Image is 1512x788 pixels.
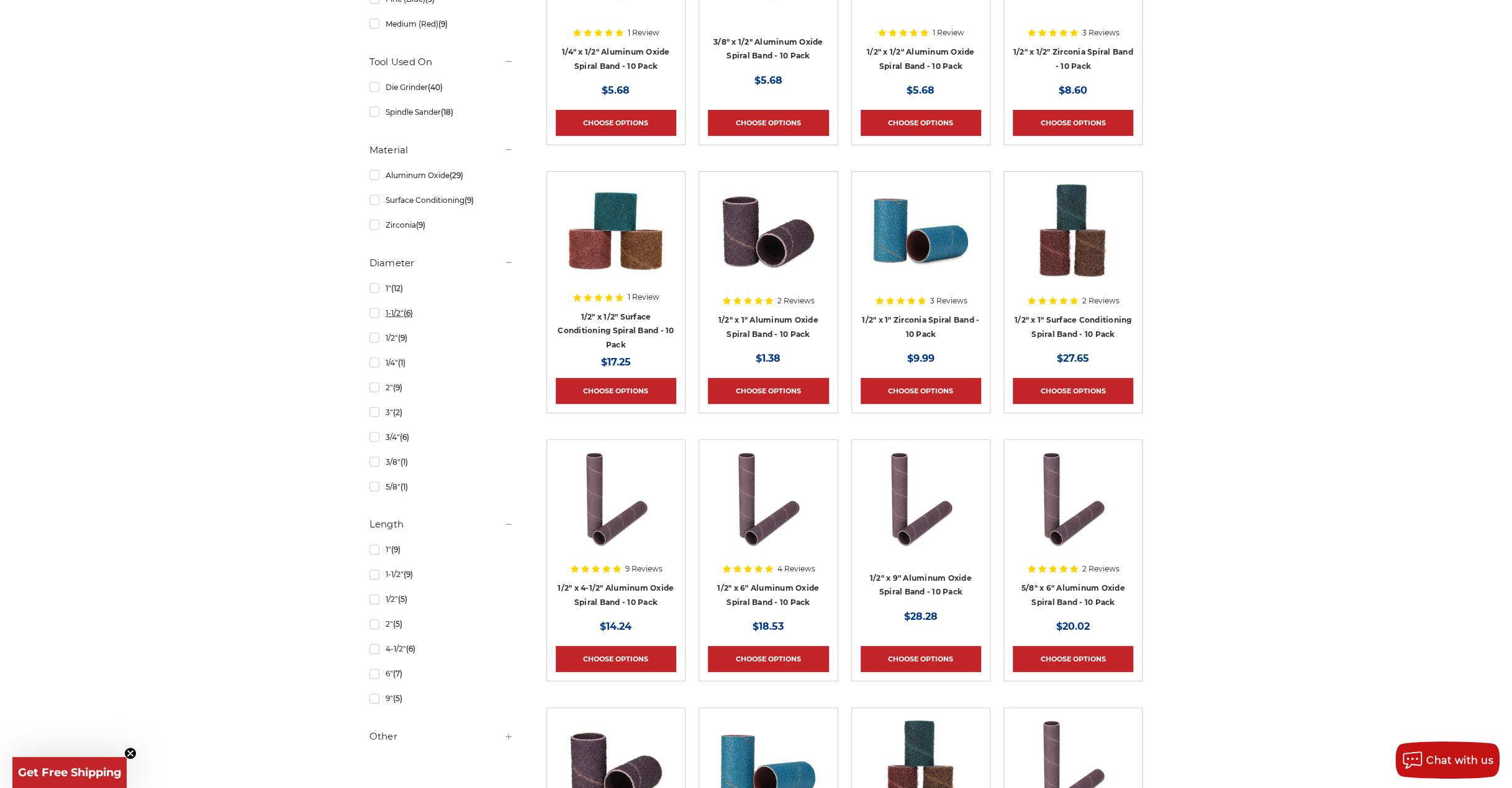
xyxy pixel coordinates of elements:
span: $14.24 [600,620,632,632]
div: Get Free ShippingClose teaser [12,757,127,788]
a: 1/4" x 1/2" Aluminum Oxide Spiral Band - 10 Pack [562,47,670,71]
img: 1/2" x 4-1/2" Spiral Bands Aluminum Oxide [566,449,666,548]
a: 1-1/2" [369,302,514,324]
span: $5.68 [907,84,935,96]
h5: Length [369,517,514,532]
a: 6" [369,663,514,684]
span: (1) [400,457,407,467]
span: Chat with us [1426,754,1493,766]
a: 1/2" [369,588,514,610]
a: 1" [369,539,514,560]
span: (18) [440,107,453,117]
span: $9.99 [907,352,935,364]
a: 3/8" [369,451,514,473]
a: 1/2" x 4-1/2" Spiral Bands Aluminum Oxide [556,449,676,569]
h5: Tool Used On [369,55,514,69]
a: 1/2" x 9" Spiral Bands Aluminum Oxide [861,449,981,569]
span: (5) [397,594,407,604]
a: 1/2" x 4-1/2" Aluminum Oxide Spiral Band - 10 Pack [558,583,674,607]
a: 1-1/2" [369,563,514,585]
span: $17.25 [601,356,631,368]
a: 5/8" [369,476,514,498]
a: Choose Options [556,378,676,404]
span: (7) [392,669,402,678]
span: (6) [399,432,409,442]
img: 1/2" x 9" Spiral Bands Aluminum Oxide [871,449,971,548]
a: Choose Options [556,110,676,136]
a: 1/2" x 9" Aluminum Oxide Spiral Band - 10 Pack [870,573,972,597]
span: 4 Reviews [777,565,815,573]
a: 9" [369,687,514,709]
a: Choose Options [556,646,676,672]
span: (9) [415,220,425,230]
span: (40) [427,83,442,92]
span: (5) [392,694,402,703]
a: 1/2" x 1/2" Surface Conditioning Spiral Band - 10 Pack [558,312,674,349]
a: Medium (Red) [369,13,514,35]
button: Chat with us [1395,741,1500,779]
a: 3" [369,401,514,423]
h5: Diameter [369,256,514,271]
a: Choose Options [708,110,828,136]
a: Choose Options [861,646,981,672]
span: (1) [400,482,407,491]
span: (9) [392,383,402,392]
span: 1 Review [628,29,659,37]
span: $28.28 [904,611,938,622]
span: (2) [392,408,402,417]
button: Close teaser [124,747,137,759]
img: 1/2" x 1" Scotch Brite Spiral Band [1023,181,1123,280]
span: $5.68 [602,84,630,96]
span: Get Free Shipping [18,766,122,779]
a: 1/2" x 1" AOX Spiral Bands [708,181,828,301]
a: 2" [369,377,514,398]
a: Die Grinder [369,76,514,98]
a: 3/4" [369,426,514,448]
span: $8.60 [1059,84,1087,96]
a: 1/2" x 1" Zirconia Spiral Band - 10 Pack [862,315,979,339]
a: 1/2" x 6" Aluminum Oxide Spiral Band - 10 Pack [717,583,819,607]
span: (9) [438,19,447,29]
span: (5) [392,619,402,629]
a: Choose Options [708,378,828,404]
a: Choose Options [1013,378,1133,404]
a: Choose Options [1013,646,1133,672]
span: $20.02 [1056,620,1090,632]
span: (6) [403,308,412,318]
a: 4-1/2" [369,638,514,660]
a: 3/8" x 1/2" Aluminum Oxide Spiral Band - 10 Pack [713,37,823,61]
span: (9) [403,570,412,579]
a: 1" [369,277,514,299]
a: 1/2" x 1/2" Scotch Brite Spiral Band [556,181,676,301]
a: Choose Options [861,110,981,136]
span: $5.68 [754,74,782,86]
span: (12) [391,284,402,293]
a: 1/2" x 1" Surface Conditioning Spiral Band - 10 Pack [1015,315,1132,339]
a: Choose Options [1013,110,1133,136]
span: (9) [391,545,400,554]
span: $27.65 [1057,352,1089,364]
span: (6) [405,644,415,653]
a: Choose Options [861,378,981,404]
a: 1/2" x 1/2" Zirconia Spiral Band - 10 Pack [1013,47,1133,71]
img: 1/2" x 6" Spiral Bands Aluminum Oxide [718,449,818,548]
span: 3 Reviews [930,297,967,305]
span: (1) [397,358,405,367]
h5: Material [369,143,514,158]
span: $18.53 [753,620,784,632]
a: Choose Options [708,646,828,672]
a: 1/2" x 1" Scotch Brite Spiral Band [1013,181,1133,301]
a: 1/2" x 6" Spiral Bands Aluminum Oxide [708,449,828,569]
a: 1/2" x 1" Spiral Bands Zirconia [861,181,981,301]
a: Zirconia [369,214,514,236]
a: Aluminum Oxide [369,164,514,186]
span: (9) [397,333,407,343]
span: $1.38 [756,352,781,364]
span: 2 Reviews [1082,565,1120,573]
span: 2 Reviews [777,297,815,305]
span: (9) [464,195,473,205]
span: 9 Reviews [625,565,663,573]
a: Spindle Sander [369,101,514,123]
h5: Other [369,729,514,744]
img: 1/2" x 1/2" Scotch Brite Spiral Band [566,181,666,280]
